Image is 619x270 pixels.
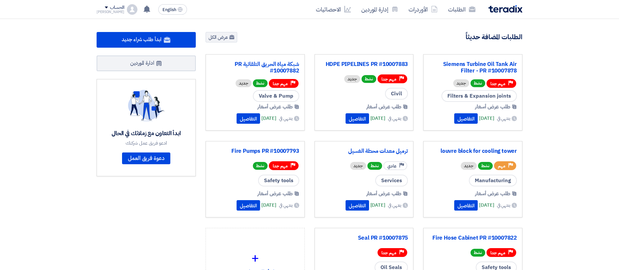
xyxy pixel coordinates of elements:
span: ينتهي في [279,115,292,122]
span: طلب عرض أسعار [475,103,510,111]
button: التفاصيل [237,113,260,124]
span: Valve & Pump [253,90,299,102]
span: Safety tools [258,175,299,186]
button: English [158,4,187,15]
button: التفاصيل [454,113,478,124]
span: مهم [498,163,505,169]
div: جديد [236,79,252,87]
a: الطلبات [443,2,481,17]
a: Seal PR #10007875 [320,235,408,241]
img: Teradix logo [488,5,522,13]
div: جديد [453,79,469,87]
span: [DATE] [261,201,276,209]
button: التفاصيل [454,200,478,211]
span: نشط [253,79,268,87]
div: [PERSON_NAME] [97,10,124,14]
div: جديد [344,75,360,83]
span: ينتهي في [497,202,510,209]
span: نشط [478,162,493,170]
span: [DATE] [479,201,494,209]
button: التفاصيل [346,113,369,124]
span: مهم جدا [381,76,396,82]
span: [DATE] [261,115,276,122]
div: ابدأ التعاون مع زملائك في الحال [112,130,181,137]
span: English [162,8,176,12]
a: دعوة فريق العمل [122,152,170,164]
img: profile_test.png [127,4,137,15]
a: شبكة مياة الحريق التلقائية PR #10007882 [211,61,299,74]
span: ينتهي في [388,202,401,209]
a: ادارة الموردين [97,56,196,71]
span: [DATE] [479,115,494,122]
a: الاحصائيات [311,2,356,17]
a: ترميل معدات محطة الغسيل [320,148,408,154]
button: التفاصيل [346,200,369,211]
div: جديد [350,162,366,170]
span: مهم جدا [490,81,505,87]
span: نشط [471,79,485,87]
span: نشط [367,162,382,170]
span: مهم جدا [381,250,396,256]
span: طلب عرض أسعار [366,103,402,111]
span: مهم جدا [273,81,288,87]
span: نشط [362,75,376,83]
div: الحساب [110,5,124,10]
img: invite_your_team.svg [128,90,164,122]
a: Fire Pumps PR #10007793 [211,148,299,154]
span: طلب عرض أسعار [257,190,293,198]
span: عادي [387,163,396,169]
span: [DATE] [370,201,385,209]
a: إدارة الموردين [356,2,403,17]
span: طلب عرض أسعار [475,190,510,198]
span: Manufacturing [469,175,517,186]
span: ينتهي في [497,115,510,122]
span: ينتهي في [388,115,401,122]
span: Filters & Expansion joints [441,90,517,102]
a: Siemens Turbine Oil Tank Air Filter - PR #10007878 [429,61,517,74]
div: جديد [461,162,477,170]
span: ينتهي في [279,202,292,209]
button: التفاصيل [237,200,260,211]
h4: الطلبات المضافة حديثاً [466,33,522,41]
span: مهم جدا [490,250,505,256]
div: + [211,248,299,268]
span: [DATE] [370,115,385,122]
span: Civil [385,88,408,100]
div: ادعو فريق عمل شركتك [112,140,181,146]
a: HDPE PIPELINES PR #10007883 [320,61,408,68]
span: ابدأ طلب شراء جديد [122,36,161,43]
a: الأوردرات [403,2,443,17]
a: Fire Hose Cabinet PR #10007822 [429,235,517,241]
span: Services [375,175,408,186]
span: طلب عرض أسعار [366,190,402,198]
span: مهم جدا [273,163,288,169]
a: عرض الكل [206,32,237,42]
span: طلب عرض أسعار [257,103,293,111]
span: نشط [253,162,268,170]
a: louvre block for cooling tower [429,148,517,154]
span: نشط [471,249,485,257]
